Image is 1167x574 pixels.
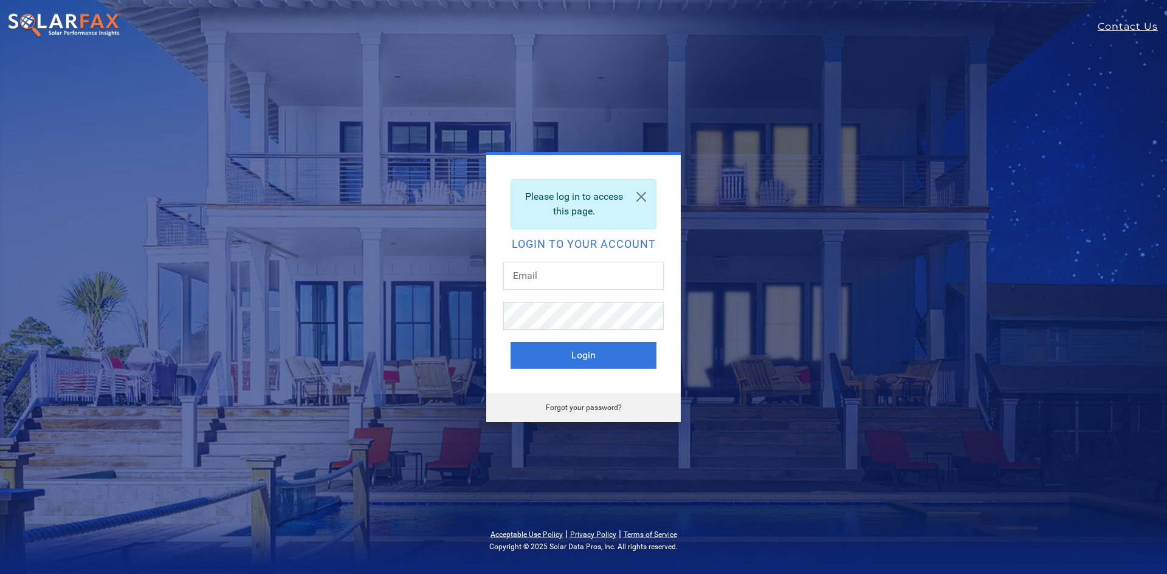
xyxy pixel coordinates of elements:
[511,179,656,229] div: Please log in to access this page.
[570,530,616,539] a: Privacy Policy
[503,262,664,290] input: Email
[565,528,568,539] span: |
[491,530,563,539] a: Acceptable Use Policy
[627,180,656,214] a: Close
[511,239,656,250] h2: Login to your account
[7,13,122,38] img: SolarFax
[619,528,621,539] span: |
[546,403,622,412] a: Forgot your password?
[624,530,677,539] a: Terms of Service
[1098,19,1167,34] a: Contact Us
[511,342,656,369] button: Login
